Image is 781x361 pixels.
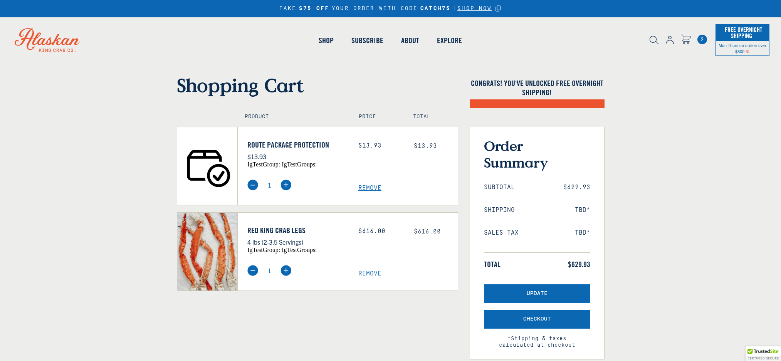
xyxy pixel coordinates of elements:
a: Route Package Protection [247,140,347,149]
img: account [666,36,674,44]
img: search [650,36,658,44]
span: *Shipping & taxes calculated at checkout [484,329,590,349]
strong: $75 OFF [299,5,329,12]
a: Remove [358,185,458,192]
h4: Total [413,114,451,120]
img: minus [247,265,258,276]
button: Update [484,284,590,303]
a: About [392,18,428,62]
img: plus [280,180,291,190]
a: Cart [681,34,691,45]
div: TAKE YOUR ORDER WITH CODE | [279,4,502,13]
h1: Shopping Cart [177,74,458,96]
h4: Congrats! You've unlocked FREE OVERNIGHT SHIPPING! [470,79,605,97]
h4: Product [245,114,342,120]
button: Checkout [484,310,590,329]
p: $13.93 [247,151,347,161]
span: Free Overnight Shipping [723,24,762,42]
img: minus [247,180,258,190]
a: SHOP NOW [457,5,492,12]
span: igTestGroup: [247,247,280,253]
a: Subscribe [343,18,392,62]
span: Subtotal [484,184,515,191]
span: Mon-Thurs on orders over $300 [719,42,766,54]
span: igTestGroups: [282,161,317,168]
p: 4 lbs (2-3.5 Servings) [247,237,347,247]
a: Shop [310,18,343,62]
span: $13.93 [414,143,437,149]
span: Checkout [523,316,551,322]
span: $629.93 [568,260,590,269]
img: Route Package Protection - $13.93 [177,127,238,205]
h4: Price [359,114,396,120]
span: Total [484,260,501,269]
span: Sales Tax [484,229,519,237]
div: Trusted Site Badge [746,346,781,361]
div: $616.00 [358,228,402,235]
span: 2 [697,35,707,44]
a: Explore [428,18,471,62]
span: Update [527,290,548,297]
span: Shipping Notice Icon [746,49,749,54]
img: Red King Crab Legs - 4 lbs (2-3.5 Servings) [177,213,238,290]
h3: Order Summary [484,138,590,171]
span: Shipping [484,207,515,214]
img: Alaskan King Crab Co. logo [4,17,91,63]
div: $13.93 [358,142,402,149]
img: plus [280,265,291,276]
a: Red King Crab Legs [247,226,347,235]
a: Cart [697,35,707,44]
strong: CATCH75 [420,5,450,12]
span: igTestGroup: [247,161,280,168]
span: igTestGroups: [282,247,317,253]
a: Remove [358,270,458,277]
span: $629.93 [563,184,590,191]
span: $616.00 [414,228,441,235]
